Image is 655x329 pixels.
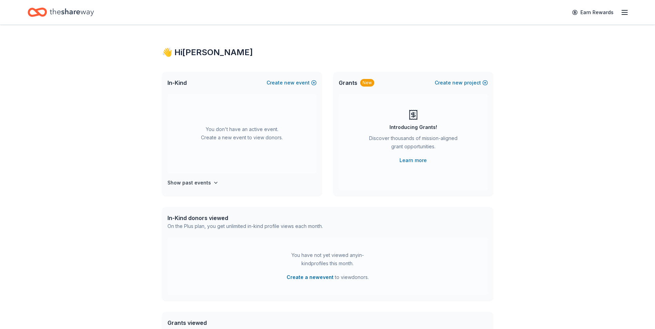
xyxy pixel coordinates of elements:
div: Introducing Grants! [389,123,437,131]
span: new [284,79,295,87]
h4: Show past events [167,179,211,187]
div: Grants viewed [167,319,302,327]
a: Home [28,4,94,20]
a: Learn more [399,156,427,164]
div: New [360,79,374,87]
span: to view donors . [287,273,369,281]
span: In-Kind [167,79,187,87]
a: Earn Rewards [568,6,618,19]
span: Grants [339,79,357,87]
div: 👋 Hi [PERSON_NAME] [162,47,493,58]
div: Discover thousands of mission-aligned grant opportunities. [366,134,460,153]
span: new [452,79,463,87]
button: Show past events [167,179,219,187]
button: Createnewproject [435,79,488,87]
div: You have not yet viewed any in-kind profiles this month. [285,251,371,268]
div: In-Kind donors viewed [167,214,323,222]
div: You don't have an active event. Create a new event to view donors. [167,94,317,173]
button: Createnewevent [267,79,317,87]
button: Create a newevent [287,273,334,281]
div: On the Plus plan, you get unlimited in-kind profile views each month. [167,222,323,230]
